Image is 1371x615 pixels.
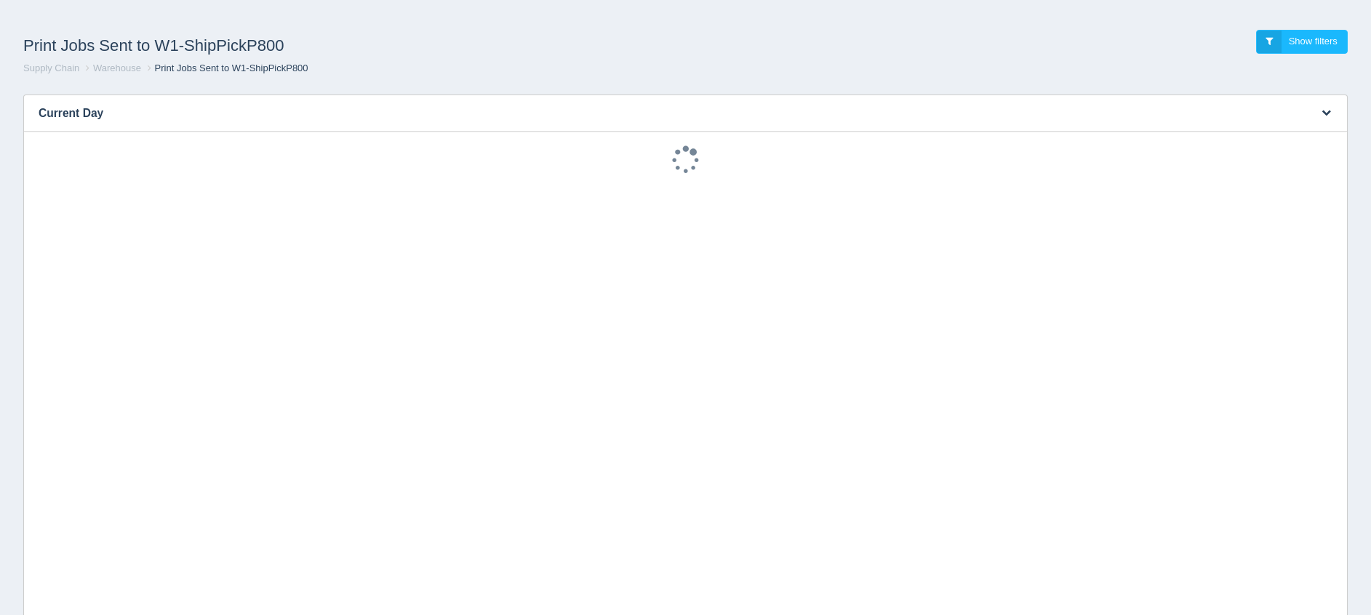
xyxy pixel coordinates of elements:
a: Warehouse [93,63,141,73]
a: Show filters [1256,30,1348,54]
span: Show filters [1289,36,1338,47]
li: Print Jobs Sent to W1-ShipPickP800 [144,62,308,76]
a: Supply Chain [23,63,79,73]
h3: Current Day [24,95,1303,132]
h1: Print Jobs Sent to W1-ShipPickP800 [23,30,686,62]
